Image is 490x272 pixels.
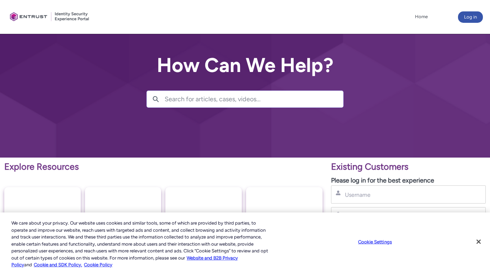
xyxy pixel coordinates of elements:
[147,54,343,76] h2: How Can We Help?
[4,160,323,174] p: Explore Resources
[34,262,82,267] a: Cookie and SDK Policy.
[413,11,430,22] a: Home
[458,11,483,23] button: Log in
[331,176,486,185] p: Please log in for the best experience
[147,91,165,107] button: Search
[165,91,343,107] input: Search for articles, cases, videos...
[11,220,270,268] div: We care about your privacy. Our website uses cookies and similar tools, some of which are provide...
[331,160,486,174] p: Existing Customers
[344,191,446,199] input: Username
[84,262,112,267] a: Cookie Policy
[471,234,486,250] button: Close
[353,235,397,249] button: Cookie Settings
